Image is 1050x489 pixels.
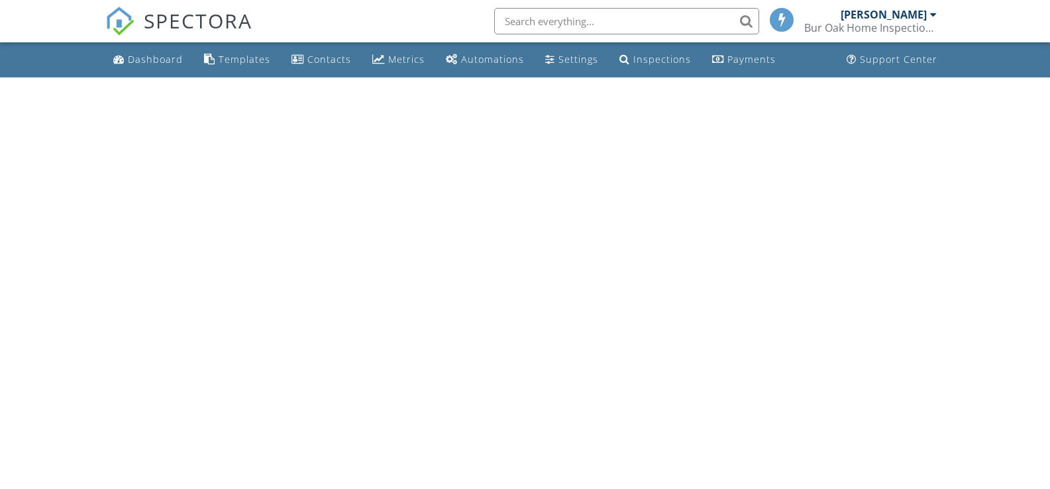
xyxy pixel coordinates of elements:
[494,8,759,34] input: Search everything...
[558,53,598,66] div: Settings
[388,53,425,66] div: Metrics
[128,53,183,66] div: Dashboard
[540,48,604,72] a: Settings
[441,48,529,72] a: Automations (Basic)
[144,7,252,34] span: SPECTORA
[367,48,430,72] a: Metrics
[707,48,781,72] a: Payments
[841,48,943,72] a: Support Center
[105,18,252,46] a: SPECTORA
[633,53,691,66] div: Inspections
[286,48,356,72] a: Contacts
[199,48,276,72] a: Templates
[614,48,696,72] a: Inspections
[219,53,270,66] div: Templates
[804,21,937,34] div: Bur Oak Home Inspections
[860,53,937,66] div: Support Center
[307,53,351,66] div: Contacts
[108,48,188,72] a: Dashboard
[841,8,927,21] div: [PERSON_NAME]
[727,53,776,66] div: Payments
[105,7,134,36] img: The Best Home Inspection Software - Spectora
[461,53,524,66] div: Automations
